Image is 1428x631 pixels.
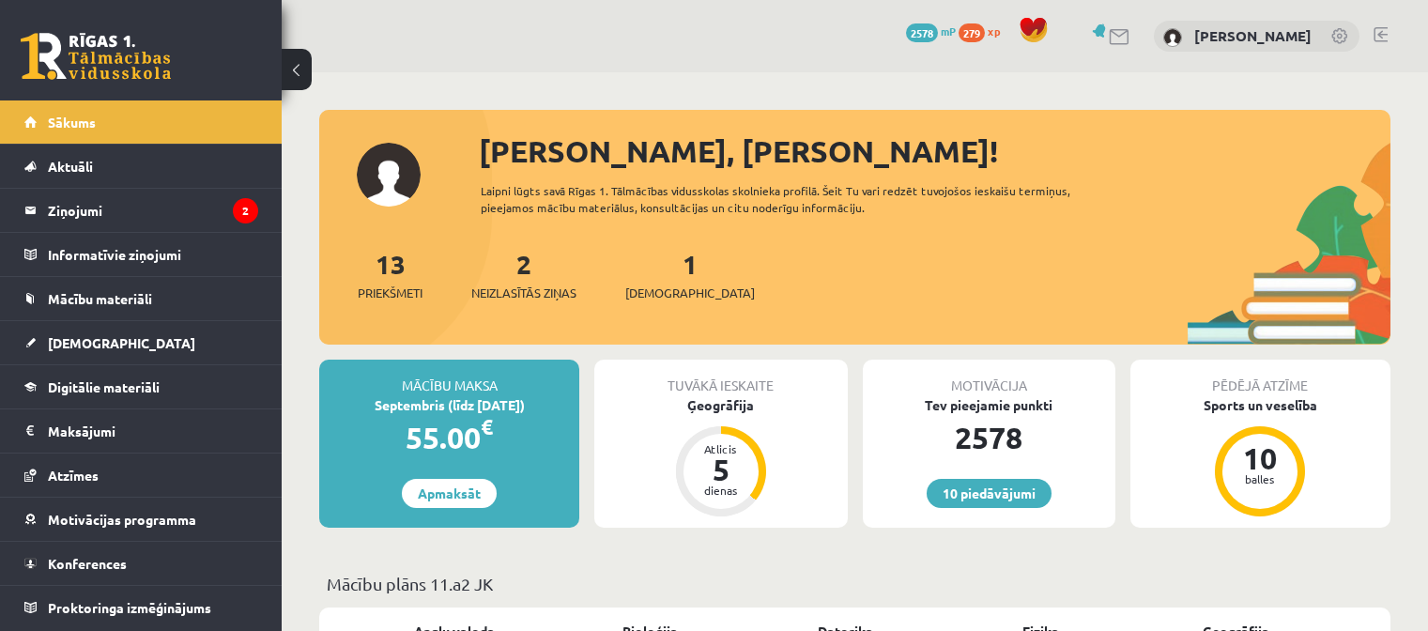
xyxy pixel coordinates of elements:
[327,571,1383,596] p: Mācību plāns 11.a2 JK
[471,247,576,302] a: 2Neizlasītās ziņas
[941,23,956,38] span: mP
[594,395,847,415] div: Ģeogrāfija
[48,511,196,528] span: Motivācijas programma
[48,409,258,453] legend: Maksājumi
[24,145,258,188] a: Aktuāli
[1130,395,1390,519] a: Sports un veselība 10 balles
[48,599,211,616] span: Proktoringa izmēģinājums
[48,378,160,395] span: Digitālie materiāli
[24,365,258,408] a: Digitālie materiāli
[863,415,1115,460] div: 2578
[1232,473,1288,485] div: balles
[21,33,171,80] a: Rīgas 1. Tālmācības vidusskola
[1194,26,1312,45] a: [PERSON_NAME]
[48,114,96,131] span: Sākums
[988,23,1000,38] span: xp
[625,247,755,302] a: 1[DEMOGRAPHIC_DATA]
[471,284,576,302] span: Neizlasītās ziņas
[24,409,258,453] a: Maksājumi
[24,542,258,585] a: Konferences
[233,198,258,223] i: 2
[358,247,422,302] a: 13Priekšmeti
[481,413,493,440] span: €
[24,189,258,232] a: Ziņojumi2
[1163,28,1182,47] img: Kristīne Lazda
[693,485,749,496] div: dienas
[48,189,258,232] legend: Ziņojumi
[24,277,258,320] a: Mācību materiāli
[1130,395,1390,415] div: Sports un veselība
[48,334,195,351] span: [DEMOGRAPHIC_DATA]
[906,23,956,38] a: 2578 mP
[906,23,938,42] span: 2578
[959,23,1009,38] a: 279 xp
[24,321,258,364] a: [DEMOGRAPHIC_DATA]
[594,360,847,395] div: Tuvākā ieskaite
[479,129,1390,174] div: [PERSON_NAME], [PERSON_NAME]!
[1232,443,1288,473] div: 10
[48,467,99,484] span: Atzīmes
[48,233,258,276] legend: Informatīvie ziņojumi
[959,23,985,42] span: 279
[625,284,755,302] span: [DEMOGRAPHIC_DATA]
[24,586,258,629] a: Proktoringa izmēģinājums
[402,479,497,508] a: Apmaksāt
[319,395,579,415] div: Septembris (līdz [DATE])
[358,284,422,302] span: Priekšmeti
[24,100,258,144] a: Sākums
[863,360,1115,395] div: Motivācija
[693,454,749,485] div: 5
[1130,360,1390,395] div: Pēdējā atzīme
[24,233,258,276] a: Informatīvie ziņojumi
[24,498,258,541] a: Motivācijas programma
[594,395,847,519] a: Ģeogrāfija Atlicis 5 dienas
[24,454,258,497] a: Atzīmes
[48,555,127,572] span: Konferences
[48,290,152,307] span: Mācību materiāli
[863,395,1115,415] div: Tev pieejamie punkti
[481,182,1124,216] div: Laipni lūgts savā Rīgas 1. Tālmācības vidusskolas skolnieka profilā. Šeit Tu vari redzēt tuvojošo...
[319,360,579,395] div: Mācību maksa
[927,479,1052,508] a: 10 piedāvājumi
[319,415,579,460] div: 55.00
[693,443,749,454] div: Atlicis
[48,158,93,175] span: Aktuāli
